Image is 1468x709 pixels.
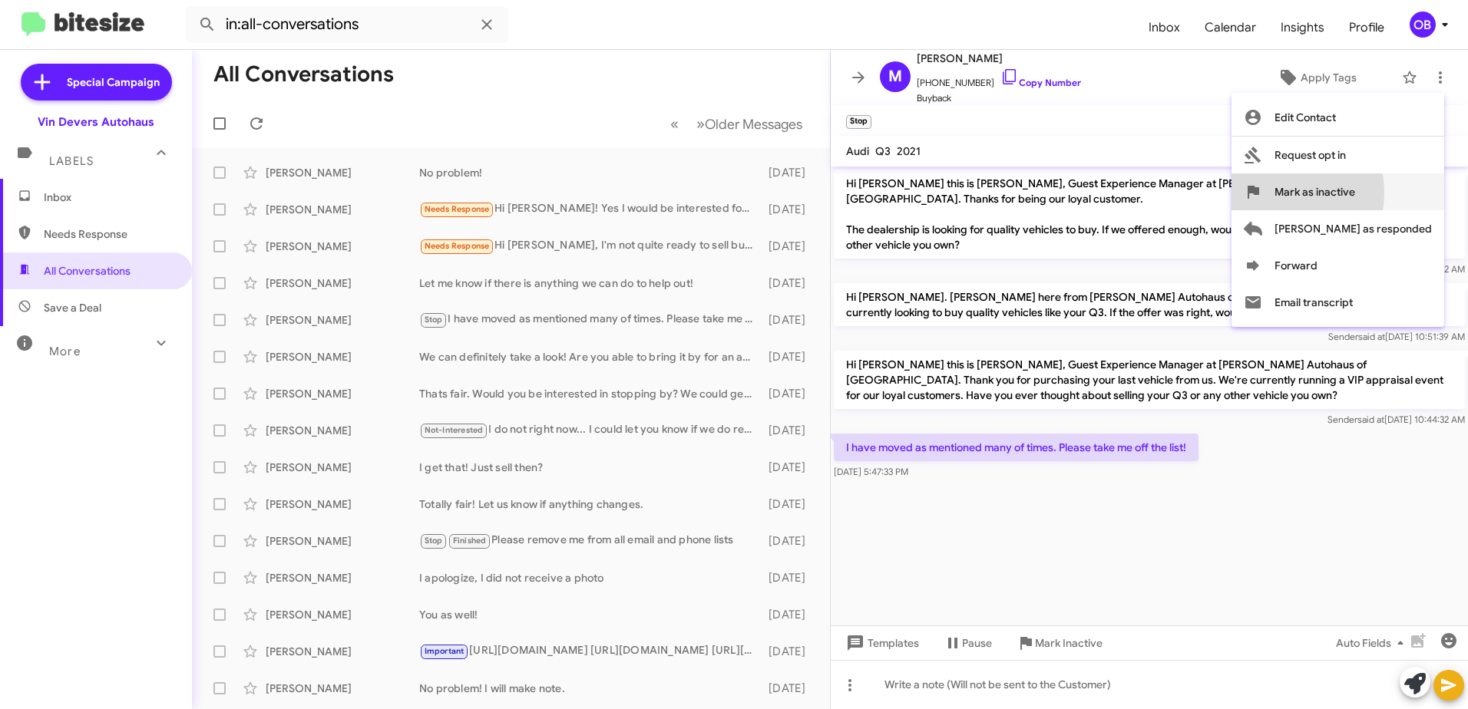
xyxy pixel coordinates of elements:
button: Email transcript [1232,284,1444,321]
span: Mark as inactive [1275,173,1355,210]
button: Forward [1232,247,1444,284]
span: Edit Contact [1275,99,1336,136]
span: [PERSON_NAME] as responded [1275,210,1432,247]
span: Request opt in [1275,137,1346,173]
